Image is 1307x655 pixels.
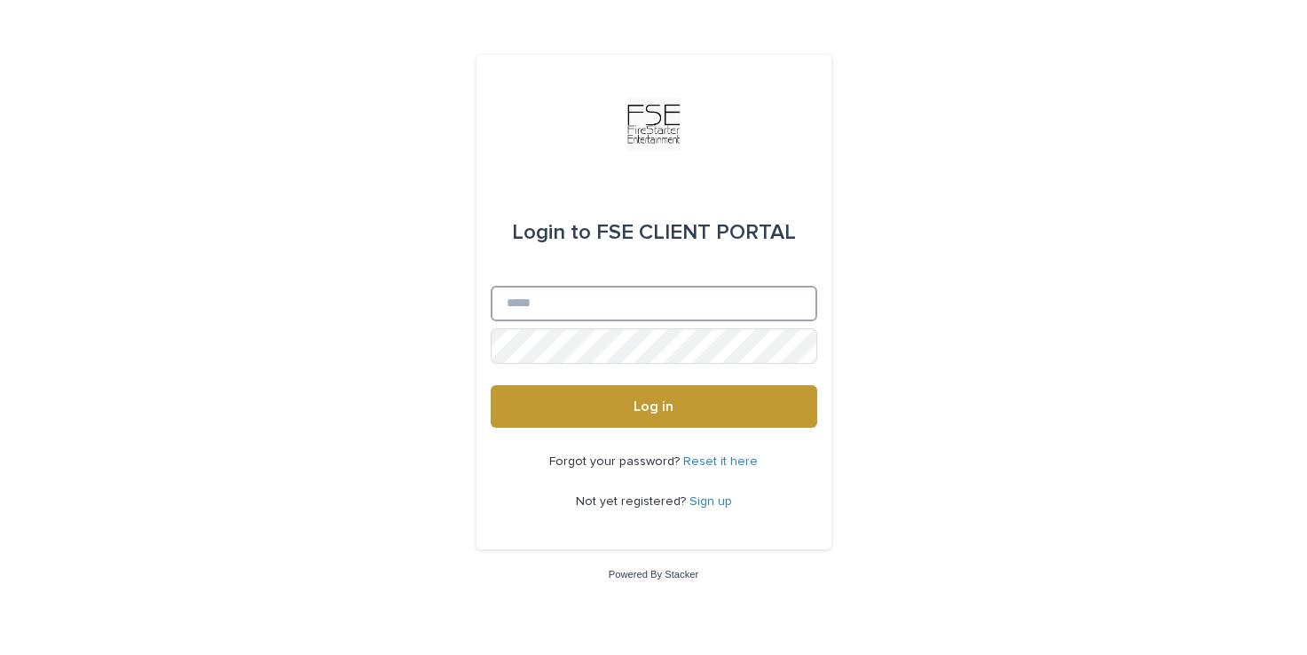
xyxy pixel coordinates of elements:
[634,399,673,414] span: Log in
[512,208,796,257] div: FSE CLIENT PORTAL
[609,569,698,580] a: Powered By Stacker
[549,455,683,468] span: Forgot your password?
[576,495,689,508] span: Not yet registered?
[627,98,681,151] img: Km9EesSdRbS9ajqhBzyo
[683,455,758,468] a: Reset it here
[689,495,732,508] a: Sign up
[491,385,817,428] button: Log in
[512,222,591,243] span: Login to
